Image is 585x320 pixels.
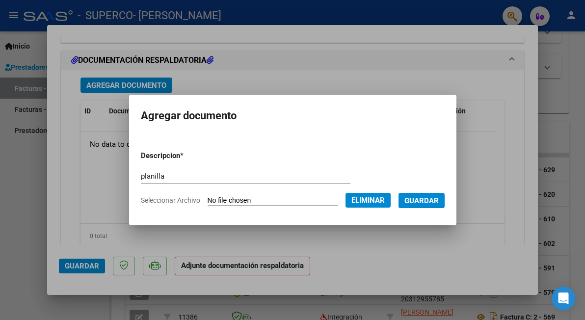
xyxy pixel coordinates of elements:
[141,196,200,204] span: Seleccionar Archivo
[351,196,385,205] span: Eliminar
[141,150,232,161] p: Descripcion
[399,193,445,208] button: Guardar
[552,287,575,310] div: Open Intercom Messenger
[404,196,439,205] span: Guardar
[346,193,391,208] button: Eliminar
[141,107,445,125] h2: Agregar documento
